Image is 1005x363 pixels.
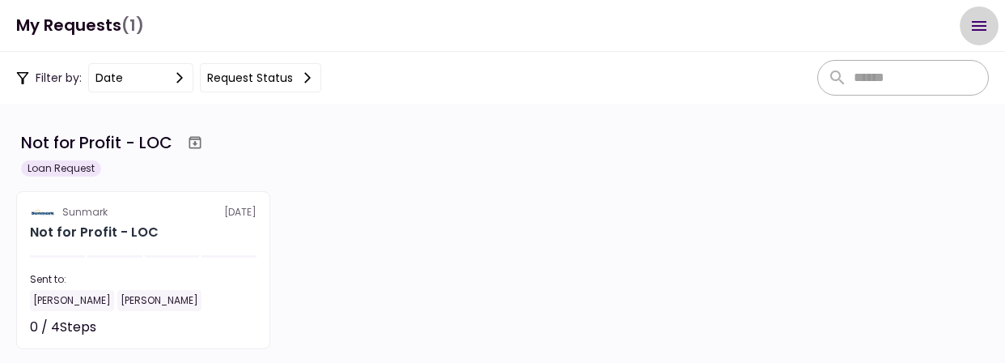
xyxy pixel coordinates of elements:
h1: My Requests [16,9,144,42]
div: [PERSON_NAME] [117,290,201,311]
div: Not started [184,318,257,337]
div: Sunmark [62,205,108,220]
div: [PERSON_NAME] [30,290,114,311]
div: Not for Profit - LOC [21,130,172,155]
h2: Not for Profit - LOC [30,223,159,242]
span: (1) [121,9,144,42]
div: [DATE] [30,205,257,220]
button: Archive workflow [180,128,210,157]
button: date [88,63,193,92]
button: Open menu [960,6,999,45]
div: 0 / 4 Steps [30,318,96,337]
div: Sent to: [30,272,257,287]
img: Partner logo [30,205,56,220]
button: Request status [200,63,321,92]
div: Filter by: [16,63,321,92]
div: date [95,69,123,87]
div: Loan Request [21,160,101,177]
